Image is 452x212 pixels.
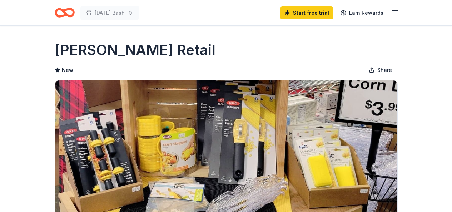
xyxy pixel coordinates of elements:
[55,4,75,21] a: Home
[55,40,215,60] h1: [PERSON_NAME] Retail
[62,66,73,74] span: New
[336,6,388,19] a: Earn Rewards
[80,6,139,20] button: [DATE] Bash
[363,63,398,77] button: Share
[280,6,333,19] a: Start free trial
[377,66,392,74] span: Share
[95,9,125,17] span: [DATE] Bash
